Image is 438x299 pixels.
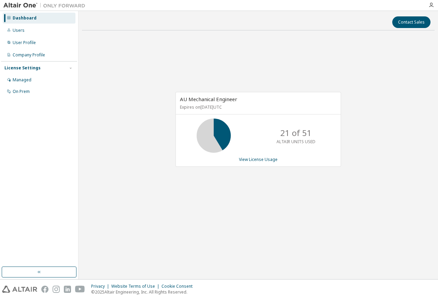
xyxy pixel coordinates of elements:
img: instagram.svg [53,286,60,293]
p: © 2025 Altair Engineering, Inc. All Rights Reserved. [91,289,197,295]
img: Altair One [3,2,89,9]
div: User Profile [13,40,36,45]
img: altair_logo.svg [2,286,37,293]
div: Users [13,28,25,33]
div: Company Profile [13,52,45,58]
div: Privacy [91,284,111,289]
img: facebook.svg [41,286,48,293]
div: Website Terms of Use [111,284,161,289]
a: View License Usage [239,157,278,162]
span: AU Mechanical Engineer [180,96,237,103]
div: On Prem [13,89,30,94]
div: License Settings [4,65,41,71]
div: Managed [13,77,31,83]
div: Dashboard [13,15,37,21]
p: 21 of 51 [280,127,312,139]
img: linkedin.svg [64,286,71,293]
p: ALTAIR UNITS USED [277,139,315,145]
button: Contact Sales [392,16,430,28]
p: Expires on [DATE] UTC [180,104,335,110]
img: youtube.svg [75,286,85,293]
div: Cookie Consent [161,284,197,289]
